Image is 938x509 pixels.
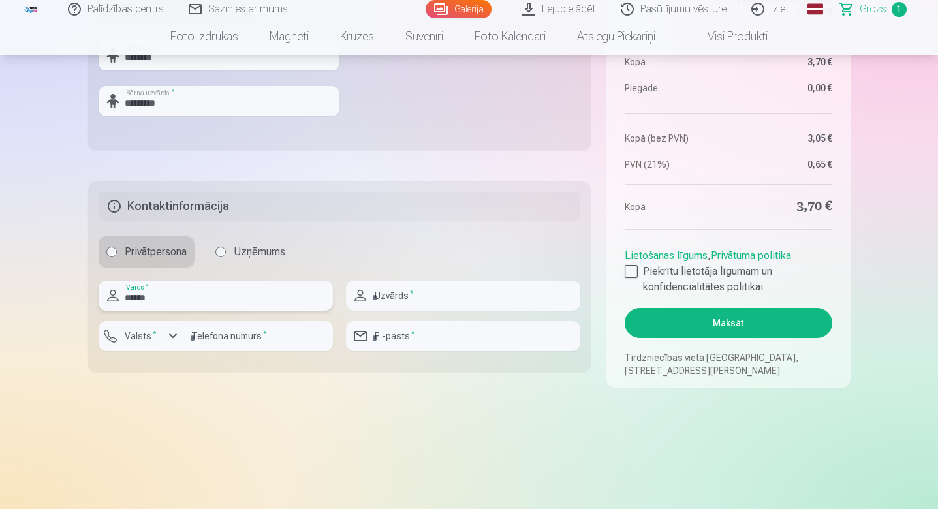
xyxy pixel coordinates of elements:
[735,82,832,95] dd: 0,00 €
[215,247,226,257] input: Uzņēmums
[735,55,832,69] dd: 3,70 €
[625,249,708,262] a: Lietošanas līgums
[99,192,581,221] h5: Kontaktinformācija
[625,198,722,216] dt: Kopā
[106,247,117,257] input: Privātpersona
[99,321,183,351] button: Valsts*
[119,330,162,343] label: Valsts
[208,236,293,268] label: Uzņēmums
[324,18,390,55] a: Krūzes
[625,82,722,95] dt: Piegāde
[155,18,254,55] a: Foto izdrukas
[735,132,832,145] dd: 3,05 €
[625,132,722,145] dt: Kopā (bez PVN)
[625,264,832,295] label: Piekrītu lietotāja līgumam un konfidencialitātes politikai
[99,236,195,268] label: Privātpersona
[735,198,832,216] dd: 3,70 €
[459,18,561,55] a: Foto kalendāri
[860,1,886,17] span: Grozs
[625,308,832,338] button: Maksāt
[671,18,783,55] a: Visi produkti
[254,18,324,55] a: Magnēti
[625,55,722,69] dt: Kopā
[625,243,832,295] div: ,
[24,5,39,13] img: /fa3
[625,351,832,377] p: Tirdzniecības vieta [GEOGRAPHIC_DATA], [STREET_ADDRESS][PERSON_NAME]
[390,18,459,55] a: Suvenīri
[711,249,791,262] a: Privātuma politika
[625,158,722,171] dt: PVN (21%)
[892,2,907,17] span: 1
[735,158,832,171] dd: 0,65 €
[561,18,671,55] a: Atslēgu piekariņi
